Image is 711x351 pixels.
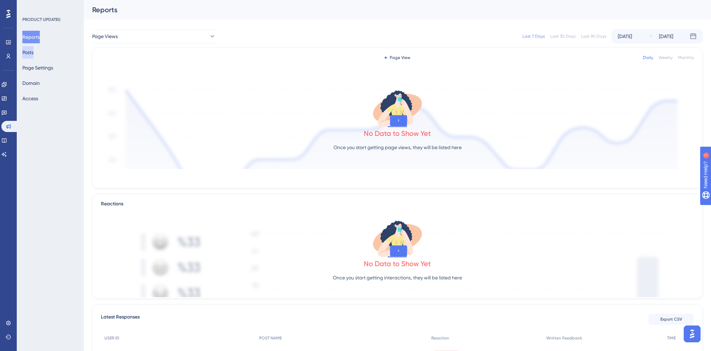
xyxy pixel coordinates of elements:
span: Reaction [431,335,449,341]
div: [DATE] [618,32,632,41]
span: Need Help? [16,2,44,10]
button: Posts [22,46,34,59]
div: No Data to Show Yet [364,129,431,138]
button: Page Settings [22,61,53,74]
span: Page Views [92,32,118,41]
div: PRODUCT UPDATES [22,17,60,22]
p: Once you start getting interactions, they will be listed here [333,273,462,282]
div: Reactions [101,200,694,208]
span: USER ID [104,335,119,341]
div: Last 7 Days [522,34,545,39]
button: Export CSV [648,314,694,325]
div: Last 30 Days [550,34,576,39]
button: Reports [22,31,40,43]
p: Once you start getting page views, they will be listed here [333,143,462,152]
div: Monthly [678,55,694,60]
div: Reports [92,5,685,15]
span: Written Feedback [546,335,582,341]
div: [DATE] [659,32,673,41]
span: TIME [667,335,676,341]
div: No Data to Show Yet [364,259,431,269]
span: POST NAME [259,335,282,341]
div: Page View [385,55,410,60]
button: Domain [22,77,40,89]
div: Last 90 Days [581,34,606,39]
button: Access [22,92,38,105]
span: Latest Responses [101,313,140,326]
div: Daily [643,55,653,60]
button: Page Views [92,29,216,43]
div: Weekly [659,55,673,60]
div: 1 [49,3,51,9]
span: Export CSV [660,316,682,322]
iframe: UserGuiding AI Assistant Launcher [682,323,703,344]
